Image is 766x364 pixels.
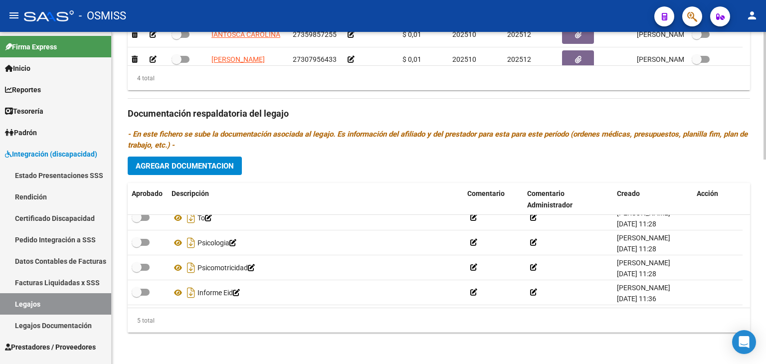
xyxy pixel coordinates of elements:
span: [PERSON_NAME] [617,259,670,267]
datatable-header-cell: Comentario Administrador [523,183,613,216]
div: Informe Eid [172,285,459,301]
mat-icon: menu [8,9,20,21]
datatable-header-cell: Acción [693,183,743,216]
div: To [172,210,459,226]
i: Descargar documento [185,285,197,301]
div: Open Intercom Messenger [732,330,756,354]
span: [DATE] 11:28 [617,220,656,228]
span: $ 0,01 [402,30,421,38]
datatable-header-cell: Aprobado [128,183,168,216]
i: Descargar documento [185,260,197,276]
i: - En este fichero se sube la documentación asociada al legajo. Es información del afiliado y del ... [128,130,748,150]
div: Psicomotricidad [172,260,459,276]
span: - OSMISS [79,5,126,27]
span: $ 0,01 [402,55,421,63]
datatable-header-cell: Descripción [168,183,463,216]
datatable-header-cell: Creado [613,183,693,216]
span: [PERSON_NAME] [211,55,265,63]
mat-icon: person [746,9,758,21]
span: 27359857255 [293,30,337,38]
span: Firma Express [5,41,57,52]
span: [PERSON_NAME] [DATE] [637,55,715,63]
span: 202512 [507,55,531,63]
span: [PERSON_NAME] [617,234,670,242]
span: Creado [617,189,640,197]
span: Agregar Documentacion [136,162,234,171]
span: Acción [697,189,718,197]
span: Padrón [5,127,37,138]
span: IANTOSCA CAROLINA [211,30,280,38]
span: Comentario [467,189,505,197]
span: Reportes [5,84,41,95]
i: Descargar documento [185,210,197,226]
span: Prestadores / Proveedores [5,342,96,353]
span: Descripción [172,189,209,197]
div: 4 total [128,73,155,84]
i: Descargar documento [185,235,197,251]
span: 202510 [452,55,476,63]
span: [DATE] 11:36 [617,295,656,303]
span: [PERSON_NAME] [617,284,670,292]
span: 202510 [452,30,476,38]
span: [DATE] 11:28 [617,270,656,278]
h3: Documentación respaldatoria del legajo [128,107,750,121]
span: Inicio [5,63,30,74]
span: 202512 [507,30,531,38]
span: [DATE] 11:28 [617,245,656,253]
span: 27307956433 [293,55,337,63]
span: Comentario Administrador [527,189,573,209]
span: Aprobado [132,189,163,197]
span: Integración (discapacidad) [5,149,97,160]
datatable-header-cell: Comentario [463,183,523,216]
div: Psicologia [172,235,459,251]
span: [PERSON_NAME] [617,209,670,217]
div: 5 total [128,315,155,326]
button: Agregar Documentacion [128,157,242,175]
span: [PERSON_NAME] [DATE] [637,30,715,38]
span: Tesorería [5,106,43,117]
